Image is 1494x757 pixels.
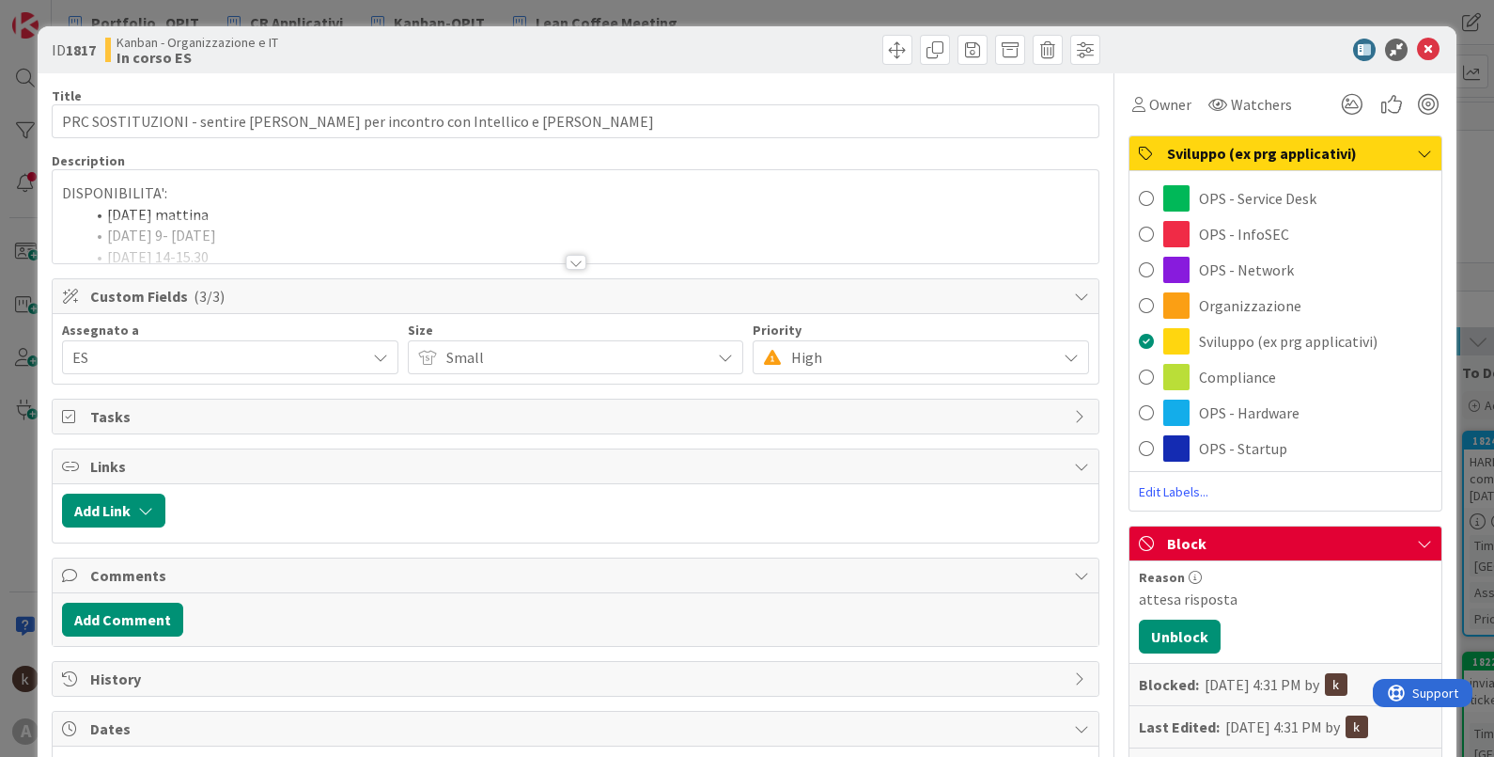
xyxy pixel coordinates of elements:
[90,405,1066,428] span: Tasks
[1149,93,1191,116] span: Owner
[62,603,183,637] button: Add Comment
[194,287,225,306] span: ( 3/3 )
[1139,620,1221,654] button: Unblock
[1139,571,1185,584] span: Reason
[1167,532,1408,555] span: Block
[1199,366,1276,388] span: Compliance
[1199,259,1294,281] span: OPS - Network
[66,40,96,59] b: 1817
[1199,330,1377,353] span: Sviluppo (ex prg applicativi)
[753,323,1089,337] div: Priority
[1346,716,1368,738] img: kh
[90,285,1066,308] span: Custom Fields
[90,455,1066,478] span: Links
[446,344,702,371] span: Small
[791,344,1047,371] span: High
[52,87,82,104] label: Title
[1231,93,1292,116] span: Watchers
[90,564,1066,587] span: Comments
[1199,402,1299,424] span: OPS - Hardware
[90,668,1066,690] span: History
[1225,716,1368,738] div: [DATE] 4:31 PM by
[1139,588,1432,610] div: attesa risposta
[1139,673,1199,696] b: Blocked:
[52,39,96,61] span: ID
[62,182,1090,204] p: DISPONIBILITA':
[39,3,86,25] span: Support
[52,152,125,169] span: Description
[1199,187,1316,210] span: OPS - Service Desk
[62,494,165,528] button: Add Link
[90,718,1066,740] span: Dates
[117,35,278,50] span: Kanban - Organizzazione e IT
[1199,223,1289,245] span: OPS - InfoSEC
[1129,482,1441,501] span: Edit Labels...
[72,346,366,369] span: ES
[1199,294,1301,317] span: Organizzazione
[1167,142,1408,165] span: Sviluppo (ex prg applicativi)
[1139,716,1220,738] b: Last Edited:
[52,104,1100,138] input: type card name here...
[408,323,744,337] div: Size
[62,323,398,337] div: Assegnato a
[85,204,1090,226] li: [DATE] mattina
[117,50,278,65] b: In corso ES
[1205,673,1347,696] div: [DATE] 4:31 PM by
[1325,673,1347,696] img: kh
[1199,437,1287,460] span: OPS - Startup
